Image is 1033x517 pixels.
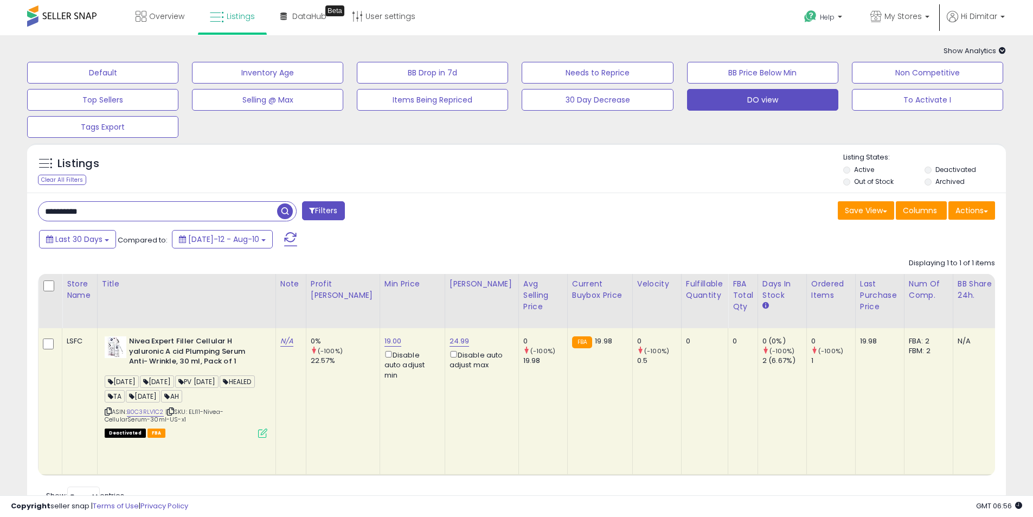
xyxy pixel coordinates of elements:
[935,165,976,174] label: Deactivated
[292,11,326,22] span: DataHub
[118,235,168,245] span: Compared to:
[55,234,102,245] span: Last 30 Days
[820,12,835,22] span: Help
[909,336,945,346] div: FBA: 2
[105,375,139,388] span: [DATE]
[637,356,681,366] div: 0.5
[161,390,182,403] span: AH
[860,278,900,312] div: Last Purchase Price
[958,336,993,346] div: N/A
[105,336,126,358] img: 41BbtAUGzXL._SL40_.jpg
[11,501,188,512] div: seller snap | |
[93,501,139,511] a: Terms of Use
[46,490,124,501] span: Show: entries
[450,278,514,290] div: [PERSON_NAME]
[530,347,555,355] small: (-100%)
[140,501,188,511] a: Privacy Policy
[175,375,219,388] span: PV [DATE]
[762,278,802,301] div: Days In Stock
[357,89,508,111] button: Items Being Repriced
[811,336,855,346] div: 0
[637,336,681,346] div: 0
[909,258,995,269] div: Displaying 1 to 1 of 1 items
[909,278,948,301] div: Num of Comp.
[572,278,628,301] div: Current Buybox Price
[27,62,178,84] button: Default
[947,11,1005,35] a: Hi Dimitar
[227,11,255,22] span: Listings
[572,336,592,348] small: FBA
[188,234,259,245] span: [DATE]-12 - Aug-10
[192,89,343,111] button: Selling @ Max
[909,346,945,356] div: FBM: 2
[318,347,343,355] small: (-100%)
[523,336,567,346] div: 0
[903,205,937,216] span: Columns
[860,336,896,346] div: 19.98
[854,177,894,186] label: Out of Stock
[733,336,749,346] div: 0
[944,46,1006,56] span: Show Analytics
[852,89,1003,111] button: To Activate I
[39,230,116,248] button: Last 30 Days
[384,278,440,290] div: Min Price
[522,62,673,84] button: Needs to Reprice
[523,356,567,366] div: 19.98
[769,347,794,355] small: (-100%)
[687,62,838,84] button: BB Price Below Min
[67,278,93,301] div: Store Name
[220,375,254,388] span: HEALED
[852,62,1003,84] button: Non Competitive
[311,278,375,301] div: Profit [PERSON_NAME]
[27,89,178,111] button: Top Sellers
[854,165,874,174] label: Active
[686,278,723,301] div: Fulfillable Quantity
[325,5,344,16] div: Tooltip anchor
[384,349,437,380] div: Disable auto adjust min
[11,501,50,511] strong: Copyright
[838,201,894,220] button: Save View
[686,336,720,346] div: 0
[811,356,855,366] div: 1
[843,152,1006,163] p: Listing States:
[57,156,99,171] h5: Listings
[105,407,223,424] span: | SKU: ELI11-Nivea-CellularSerum-30ml-US-x1
[105,336,267,437] div: ASIN:
[976,501,1022,511] span: 2025-09-11 06:56 GMT
[280,278,301,290] div: Note
[935,177,965,186] label: Archived
[595,336,612,346] span: 19.98
[762,301,769,311] small: Days In Stock.
[644,347,669,355] small: (-100%)
[38,175,86,185] div: Clear All Filters
[896,201,947,220] button: Columns
[27,116,178,138] button: Tags Export
[280,336,293,347] a: N/A
[523,278,563,312] div: Avg Selling Price
[127,407,164,417] a: B0C3RLV1C2
[961,11,997,22] span: Hi Dimitar
[67,336,89,346] div: LSFC
[102,278,271,290] div: Title
[687,89,838,111] button: DO view
[126,390,160,403] span: [DATE]
[147,429,166,438] span: FBA
[450,349,510,370] div: Disable auto adjust max
[762,356,806,366] div: 2 (6.67%)
[357,62,508,84] button: BB Drop in 7d
[149,11,184,22] span: Overview
[884,11,922,22] span: My Stores
[818,347,843,355] small: (-100%)
[129,336,261,369] b: Nivea Expert Filler Cellular H yaluronic A cid Plumping Serum Anti- Wrinkle, 30 ml, Pack of 1
[105,390,125,403] span: TA
[522,89,673,111] button: 30 Day Decrease
[811,278,851,301] div: Ordered Items
[311,336,380,346] div: 0%
[311,356,380,366] div: 22.57%
[302,201,344,220] button: Filters
[948,201,995,220] button: Actions
[192,62,343,84] button: Inventory Age
[140,375,174,388] span: [DATE]
[105,429,146,438] span: All listings that are unavailable for purchase on Amazon for any reason other than out-of-stock
[637,278,677,290] div: Velocity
